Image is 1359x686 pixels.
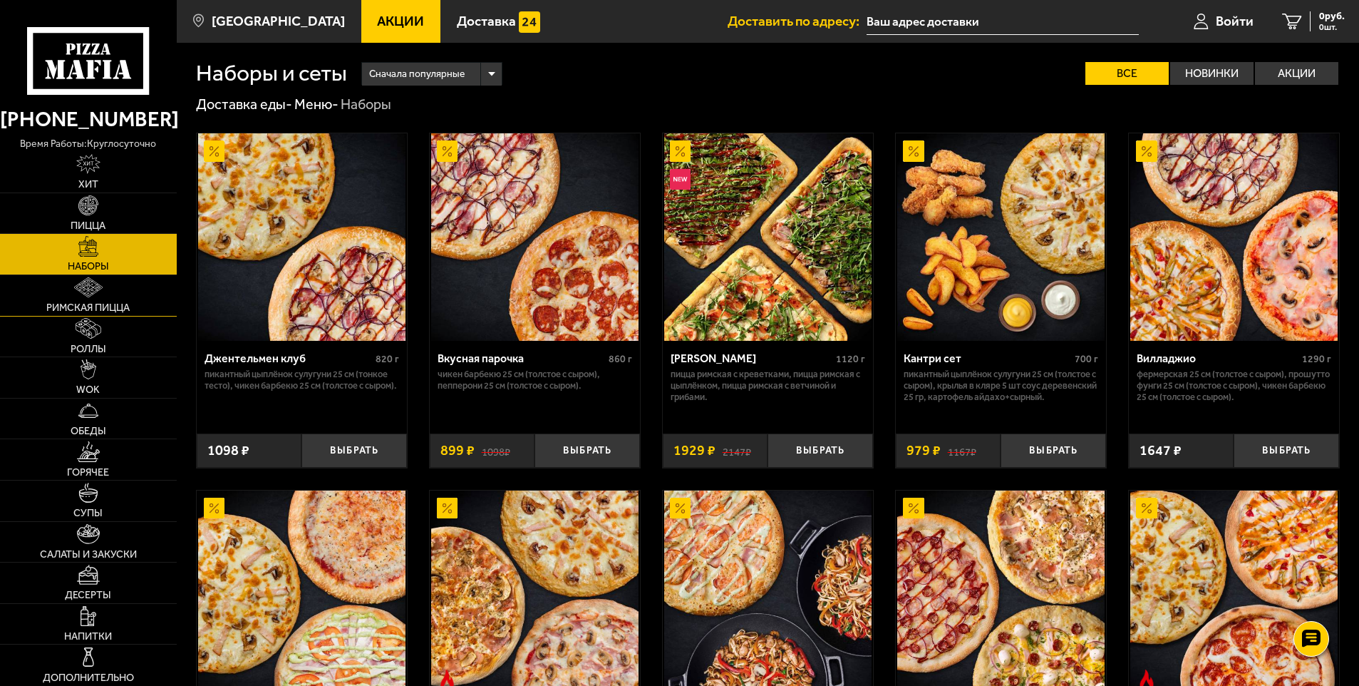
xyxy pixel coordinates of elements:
[519,11,540,33] img: 15daf4d41897b9f0e9f617042186c801.svg
[40,550,137,560] span: Салаты и закуски
[1140,444,1182,458] span: 1647 ₽
[482,444,510,458] s: 1098 ₽
[904,352,1071,365] div: Кантри сет
[1130,133,1338,341] img: Вилладжио
[897,133,1105,341] img: Кантри сет
[198,133,405,341] img: Джентельмен клуб
[1001,434,1106,469] button: Выбрать
[1255,62,1338,85] label: Акции
[67,468,109,478] span: Горячее
[457,14,516,28] span: Доставка
[1137,352,1298,365] div: Вилладжио
[76,385,100,395] span: WOK
[369,61,465,88] span: Сначала популярные
[204,140,225,162] img: Акционный
[196,96,292,113] a: Доставка еды-
[71,426,106,436] span: Обеды
[205,369,399,391] p: Пикантный цыплёнок сулугуни 25 см (тонкое тесто), Чикен Барбекю 25 см (толстое с сыром).
[670,498,691,519] img: Акционный
[46,303,130,313] span: Римская пицца
[1075,353,1098,365] span: 700 г
[670,140,691,162] img: Акционный
[440,444,475,458] span: 899 ₽
[43,673,134,683] span: Дополнительно
[341,96,391,114] div: Наборы
[294,96,339,113] a: Меню-
[1129,133,1339,341] a: АкционныйВилладжио
[670,169,691,190] img: Новинка
[1136,140,1157,162] img: Акционный
[906,444,941,458] span: 979 ₽
[609,353,632,365] span: 860 г
[196,62,347,85] h1: Наборы и сеты
[1302,353,1331,365] span: 1290 г
[1136,498,1157,519] img: Акционный
[431,133,639,341] img: Вкусная парочка
[301,434,407,469] button: Выбрать
[534,434,640,469] button: Выбрать
[948,444,976,458] s: 1167 ₽
[71,221,105,231] span: Пицца
[438,352,605,365] div: Вкусная парочка
[1216,14,1254,28] span: Войти
[1137,369,1331,403] p: Фермерская 25 см (толстое с сыром), Прошутто Фунги 25 см (толстое с сыром), Чикен Барбекю 25 см (...
[904,369,1098,403] p: Пикантный цыплёнок сулугуни 25 см (толстое с сыром), крылья в кляре 5 шт соус деревенский 25 гр, ...
[437,140,458,162] img: Акционный
[1319,23,1345,31] span: 0 шт.
[1234,434,1339,469] button: Выбрать
[896,133,1106,341] a: АкционныйКантри сет
[867,9,1138,35] input: Ваш адрес доставки
[376,353,399,365] span: 820 г
[768,434,873,469] button: Выбрать
[430,133,640,341] a: АкционныйВкусная парочка
[673,444,715,458] span: 1929 ₽
[671,369,865,403] p: Пицца Римская с креветками, Пицца Римская с цыплёнком, Пицца Римская с ветчиной и грибами.
[671,352,832,365] div: [PERSON_NAME]
[1085,62,1169,85] label: Все
[438,369,632,391] p: Чикен Барбекю 25 см (толстое с сыром), Пепперони 25 см (толстое с сыром).
[903,498,924,519] img: Акционный
[78,180,98,190] span: Хит
[437,498,458,519] img: Акционный
[212,14,345,28] span: [GEOGRAPHIC_DATA]
[836,353,865,365] span: 1120 г
[205,352,372,365] div: Джентельмен клуб
[73,508,103,518] span: Супы
[71,344,106,354] span: Роллы
[1170,62,1254,85] label: Новинки
[207,444,249,458] span: 1098 ₽
[903,140,924,162] img: Акционный
[664,133,872,341] img: Мама Миа
[728,14,867,28] span: Доставить по адресу:
[65,590,111,600] span: Десерты
[64,632,112,642] span: Напитки
[197,133,407,341] a: АкционныйДжентельмен клуб
[204,498,225,519] img: Акционный
[1319,11,1345,21] span: 0 руб.
[377,14,424,28] span: Акции
[663,133,873,341] a: АкционныйНовинкаМама Миа
[68,262,109,272] span: Наборы
[723,444,751,458] s: 2147 ₽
